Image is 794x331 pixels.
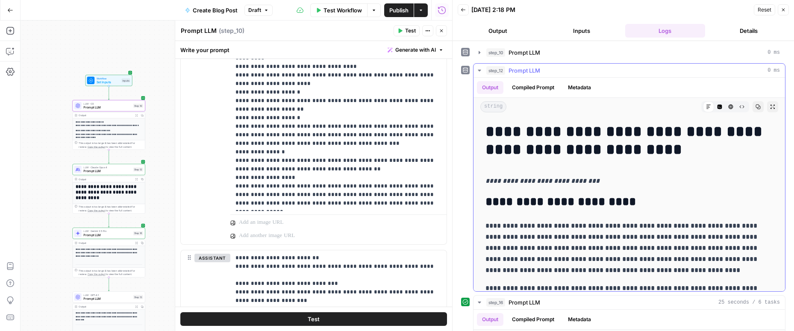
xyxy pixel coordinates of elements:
div: Output [79,241,132,245]
span: Test [405,27,416,35]
span: Test [308,315,320,323]
span: Prompt LLM [83,105,131,110]
button: Draft [244,5,273,16]
span: step_10 [486,48,505,57]
span: LLM · Claude Opus 4 [83,166,131,170]
button: assistant [194,254,230,262]
span: Publish [389,6,409,15]
div: Step 13 [133,295,143,299]
span: Prompt LLM [83,169,131,173]
button: Metadata [563,81,596,94]
span: LLM · O3 [83,102,131,105]
span: Prompt LLM [83,296,131,301]
button: Reset [754,4,775,15]
span: 0 ms [768,49,780,56]
button: Output [477,81,503,94]
button: 0 ms [473,46,785,59]
div: Output [79,305,132,309]
button: Compiled Prompt [507,81,559,94]
button: Generate with AI [384,44,447,56]
div: WorkflowSet InputsInputs [73,75,145,86]
span: Set Inputs [97,80,120,85]
span: Generate with AI [395,46,436,54]
span: Copy the output [88,209,106,212]
span: Reset [758,6,771,14]
span: 25 seconds / 6 tasks [718,299,780,306]
span: ( step_10 ) [219,26,244,35]
g: Edge from step_10 to step_12 [108,150,109,164]
textarea: Prompt LLM [181,26,217,35]
span: Prompt LLM [83,233,131,237]
div: 0 ms [473,78,785,291]
button: Create Blog Post [180,3,243,17]
span: 0 ms [768,67,780,74]
span: Copy the output [88,145,106,148]
button: Output [458,24,538,38]
span: Copy the output [88,273,106,276]
button: Inputs [541,24,622,38]
span: LLM · GPT-4.1 [83,293,131,297]
div: Output [79,177,132,181]
span: LLM · Gemini 2.5 Pro [83,229,131,233]
span: Draft [248,6,261,14]
button: 0 ms [473,64,785,77]
span: Prompt LLM [509,298,540,307]
button: Details [709,24,789,38]
div: Inputs [121,78,130,82]
div: This output is too large & has been abbreviated for review. to view the full content. [79,141,143,149]
g: Edge from start to step_10 [108,86,109,100]
button: Test [180,312,447,326]
button: Publish [384,3,414,17]
g: Edge from step_12 to step_16 [108,214,109,227]
span: string [480,101,506,112]
div: Step 10 [133,104,143,108]
button: 25 seconds / 6 tasks [473,296,785,309]
div: Step 12 [133,167,143,172]
span: Prompt LLM [509,48,540,57]
div: Step 16 [133,231,143,235]
button: Metadata [563,313,596,326]
span: Test Workflow [323,6,362,15]
div: This output is too large & has been abbreviated for review. to view the full content. [79,205,143,213]
button: Test Workflow [310,3,367,17]
span: step_16 [486,298,505,307]
button: Test [394,25,420,36]
span: step_12 [486,66,505,75]
div: Write your prompt [175,41,452,59]
span: Create Blog Post [193,6,238,15]
div: This output is too large & has been abbreviated for review. to view the full content. [79,269,143,276]
g: Edge from step_16 to step_13 [108,277,109,291]
button: Logs [625,24,706,38]
div: Output [79,114,132,117]
button: Compiled Prompt [507,313,559,326]
span: Prompt LLM [509,66,540,75]
span: Workflow [97,76,120,80]
button: Output [477,313,503,326]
